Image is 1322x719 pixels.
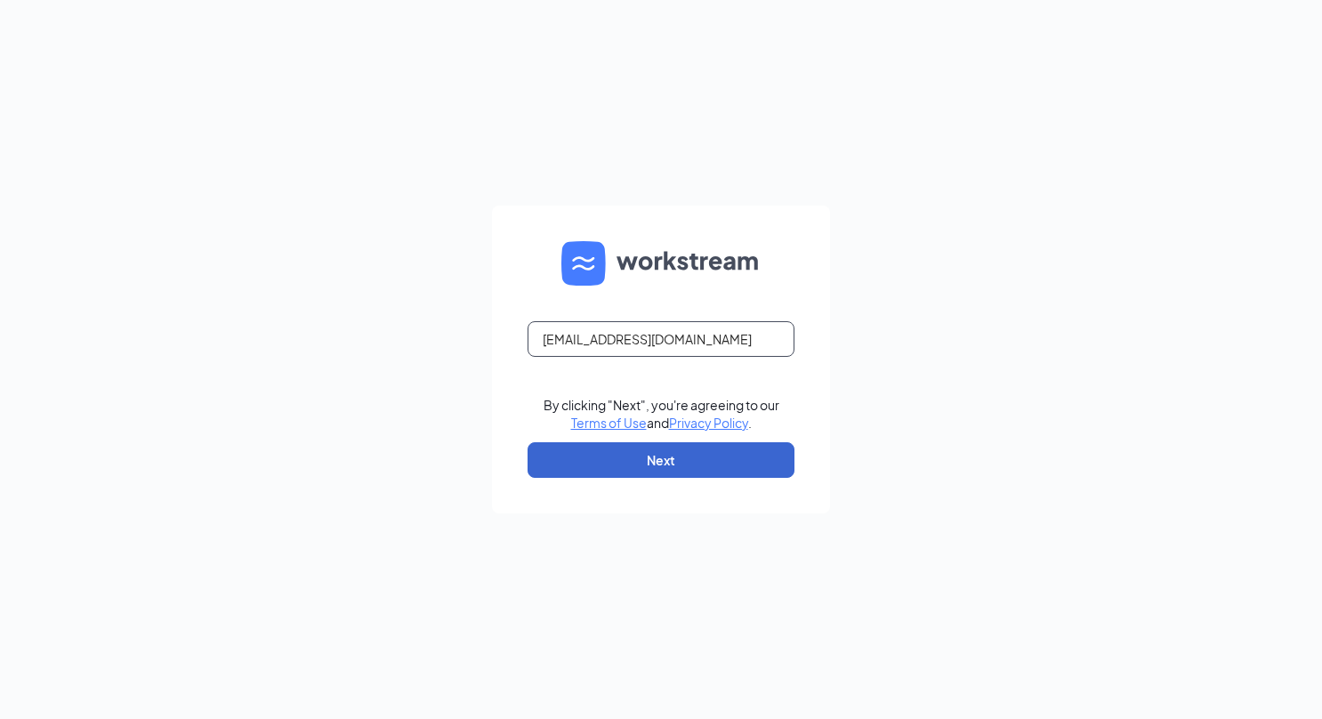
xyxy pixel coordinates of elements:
a: Terms of Use [571,415,647,431]
button: Next [528,442,794,478]
a: Privacy Policy [669,415,748,431]
input: Email [528,321,794,357]
img: WS logo and Workstream text [561,241,761,286]
div: By clicking "Next", you're agreeing to our and . [544,396,779,432]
